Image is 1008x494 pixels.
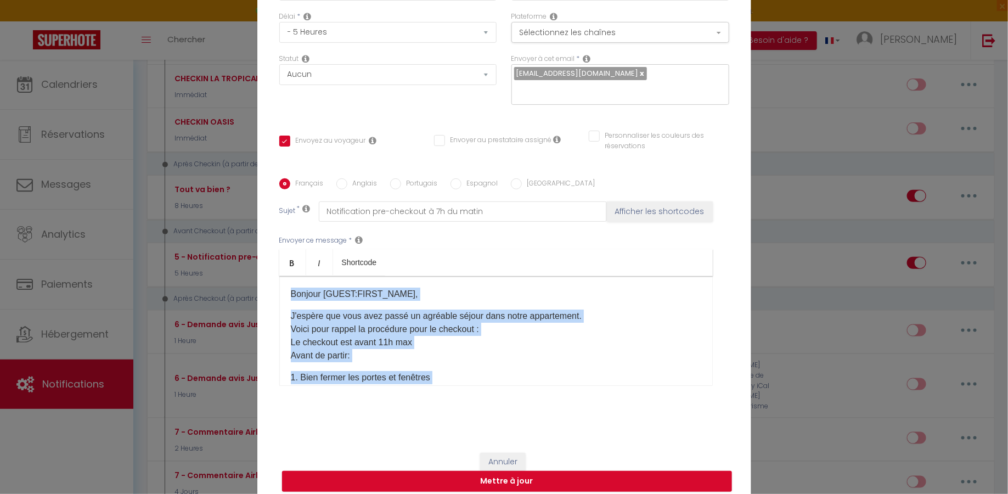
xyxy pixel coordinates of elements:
[279,12,296,22] label: Délai
[290,136,366,148] label: Envoyez au voyageur
[279,206,296,217] label: Sujet
[583,54,591,63] i: Recipient
[369,136,377,145] i: Envoyer au voyageur
[356,235,363,244] i: Message
[511,22,729,43] button: Sélectionnez les chaînes
[333,249,386,276] a: Shortcode
[304,12,312,21] i: Action Time
[401,178,438,190] label: Portugais
[961,445,1000,486] iframe: Chat
[550,12,558,21] i: Action Channel
[279,235,347,246] label: Envoyer ce message
[306,249,333,276] a: Italic
[279,249,306,276] a: Bold
[302,54,310,63] i: Booking status
[516,68,639,78] span: [EMAIL_ADDRESS][DOMAIN_NAME]
[511,54,575,64] label: Envoyer à cet email
[347,178,378,190] label: Anglais
[522,178,595,190] label: [GEOGRAPHIC_DATA]
[282,471,732,492] button: Mettre à jour
[291,371,701,384] p: 1. Bien fermer les portes et fenêtres
[480,453,526,471] button: Annuler
[554,135,561,144] i: Envoyer au prestataire si il est assigné
[290,178,324,190] label: Français
[511,12,547,22] label: Plateforme
[303,204,311,213] i: Subject
[279,54,299,64] label: Statut
[9,4,42,37] button: Ouvrir le widget de chat LiveChat
[291,310,701,362] p: J'espère que vous avez passé un agréable séjour dans notre appartement. Voici pour rappel la proc...
[607,201,713,221] button: Afficher les shortcodes
[461,178,498,190] label: Espagnol
[291,288,701,301] p: Bonjour [GUEST:FIRST_NAME]​,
